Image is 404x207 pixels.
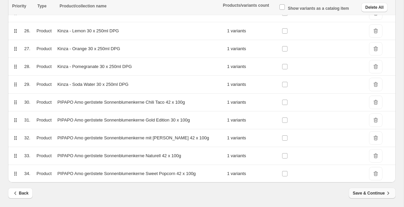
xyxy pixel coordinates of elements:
[225,40,280,58] td: 1 variants
[60,4,106,8] span: Product/collection name
[55,22,225,40] td: Kinza - Lemon 30 x 250ml DPG
[225,58,280,76] td: 1 variants
[55,111,225,129] td: PIPAPO Amo geröstete Sonnenblumenkerne Gold Edition 30 x 100g
[349,188,396,199] button: Save & Continue
[35,76,56,94] td: Product
[225,76,280,94] td: 1 variants
[24,135,30,140] span: 32.
[55,129,225,147] td: PIPAPO Amo geröstete Sonnenblumenkerne mit [PERSON_NAME] 42 x 100g
[37,4,46,8] span: Type
[24,171,30,176] span: 34.
[279,6,349,11] span: Show variants as a catalog item
[225,165,280,183] td: 1 variants
[55,58,225,76] td: Kinza - Pomegranate 30 x 250ml DPG
[12,190,29,197] span: Back
[225,111,280,129] td: 1 variants
[353,190,392,197] span: Save & Continue
[8,188,33,199] button: Back
[225,129,280,147] td: 1 variants
[35,94,56,111] td: Product
[24,117,30,123] span: 31.
[24,28,30,33] span: 26.
[365,5,383,10] span: Delete All
[24,153,30,158] span: 33.
[24,100,30,105] span: 30.
[35,58,56,76] td: Product
[225,22,280,40] td: 1 variants
[55,147,225,165] td: PIPAPO Amo geröstete Sonnenblumenkerne Naturell 42 x 100g
[24,64,30,69] span: 28.
[24,46,30,51] span: 27.
[223,3,275,8] div: Products/variants count
[24,82,30,87] span: 29.
[35,165,56,183] td: Product
[225,147,280,165] td: 1 variants
[225,94,280,111] td: 1 variants
[55,76,225,94] td: Kinza - Soda Water 30 x 250ml DPG
[55,40,225,58] td: Kinza - Orange 30 x 250ml DPG
[55,165,225,183] td: PIPAPO Amo geröstete Sonnenblumenkerne Sweet Popcorn 42 x 100g
[35,129,56,147] td: Product
[12,4,26,8] span: Priority
[35,147,56,165] td: Product
[35,22,56,40] td: Product
[35,111,56,129] td: Product
[35,40,56,58] td: Product
[55,94,225,111] td: PIPAPO Amo geröstete Sonnenblumenkerne Chili Taco 42 x 100g
[361,3,388,12] button: Delete All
